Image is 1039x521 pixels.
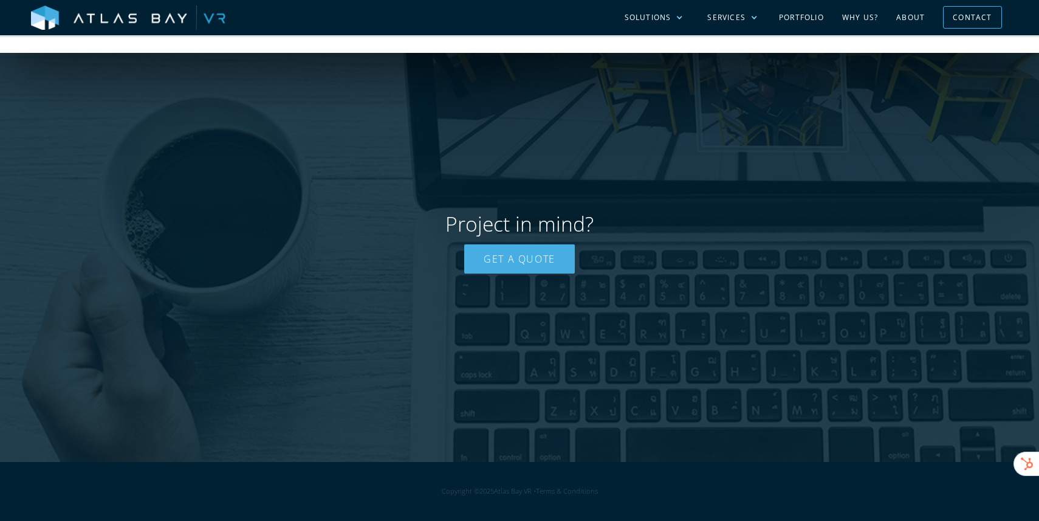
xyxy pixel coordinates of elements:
[536,486,598,495] a: Terms & Conditions
[464,244,575,274] a: Get a Quote
[625,12,671,23] div: Solutions
[707,12,746,23] div: Services
[943,6,1001,29] a: Contact
[953,8,992,27] div: Contact
[479,486,494,495] span: 2025
[31,5,225,31] img: Atlas Bay VR Logo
